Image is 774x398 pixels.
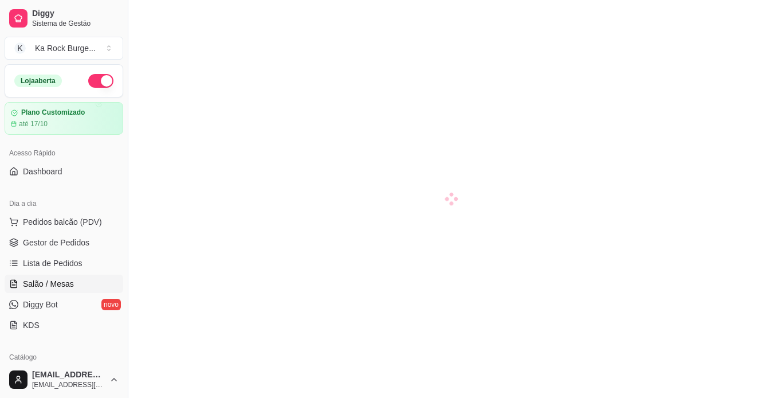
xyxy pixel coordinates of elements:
a: Salão / Mesas [5,275,123,293]
button: Alterar Status [88,74,113,88]
article: Plano Customizado [21,108,85,117]
span: KDS [23,319,40,331]
span: Lista de Pedidos [23,257,82,269]
article: até 17/10 [19,119,48,128]
span: [EMAIL_ADDRESS][DOMAIN_NAME] [32,370,105,380]
span: Sistema de Gestão [32,19,119,28]
a: Gestor de Pedidos [5,233,123,252]
a: Dashboard [5,162,123,181]
span: Diggy Bot [23,299,58,310]
div: Catálogo [5,348,123,366]
a: Plano Customizadoaté 17/10 [5,102,123,135]
button: Pedidos balcão (PDV) [5,213,123,231]
div: Loja aberta [14,75,62,87]
span: Salão / Mesas [23,278,74,290]
a: Lista de Pedidos [5,254,123,272]
span: Gestor de Pedidos [23,237,89,248]
span: Dashboard [23,166,62,177]
span: [EMAIL_ADDRESS][DOMAIN_NAME] [32,380,105,389]
span: Diggy [32,9,119,19]
div: Dia a dia [5,194,123,213]
span: K [14,42,26,54]
button: [EMAIL_ADDRESS][DOMAIN_NAME][EMAIL_ADDRESS][DOMAIN_NAME] [5,366,123,393]
a: DiggySistema de Gestão [5,5,123,32]
a: Diggy Botnovo [5,295,123,314]
div: Ka Rock Burge ... [35,42,96,54]
span: Pedidos balcão (PDV) [23,216,102,228]
button: Select a team [5,37,123,60]
div: Acesso Rápido [5,144,123,162]
a: KDS [5,316,123,334]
